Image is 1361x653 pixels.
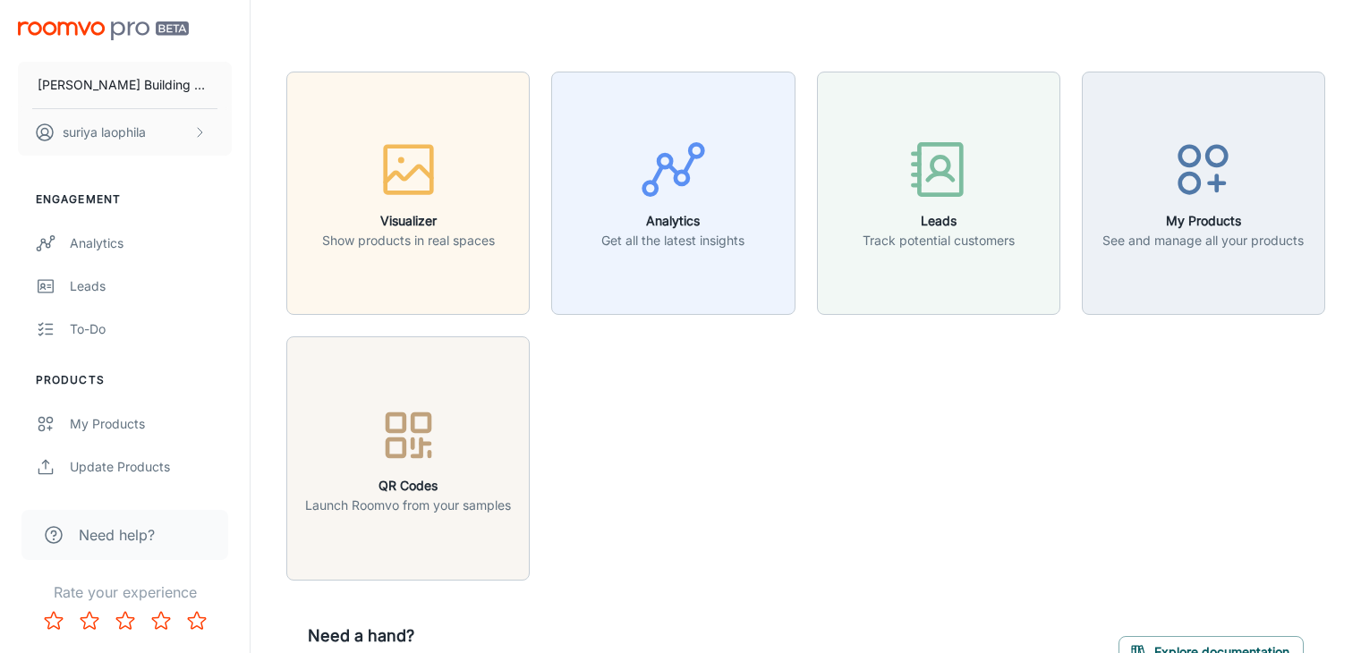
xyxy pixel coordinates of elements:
[286,336,530,580] button: QR CodesLaunch Roomvo from your samples
[863,231,1015,250] p: Track potential customers
[308,623,798,649] h6: Need a hand?
[18,109,232,156] button: suriya laophila
[70,276,232,296] div: Leads
[286,72,530,315] button: VisualizerShow products in real spaces
[305,476,511,496] h6: QR Codes
[305,496,511,515] p: Launch Roomvo from your samples
[107,603,143,639] button: Rate 3 star
[817,183,1060,201] a: LeadsTrack potential customers
[551,183,795,201] a: AnalyticsGet all the latest insights
[70,457,232,477] div: Update Products
[79,524,155,546] span: Need help?
[1082,72,1325,315] button: My ProductsSee and manage all your products
[70,414,232,434] div: My Products
[18,21,189,40] img: Roomvo PRO Beta
[70,233,232,253] div: Analytics
[18,62,232,108] button: [PERSON_NAME] Building Material
[1082,183,1325,201] a: My ProductsSee and manage all your products
[601,231,744,250] p: Get all the latest insights
[70,319,232,339] div: To-do
[322,231,495,250] p: Show products in real spaces
[551,72,795,315] button: AnalyticsGet all the latest insights
[72,603,107,639] button: Rate 2 star
[322,211,495,231] h6: Visualizer
[601,211,744,231] h6: Analytics
[38,75,212,95] p: [PERSON_NAME] Building Material
[143,603,179,639] button: Rate 4 star
[863,211,1015,231] h6: Leads
[1102,231,1304,250] p: See and manage all your products
[36,603,72,639] button: Rate 1 star
[286,448,530,466] a: QR CodesLaunch Roomvo from your samples
[14,581,235,603] p: Rate your experience
[63,123,146,142] p: suriya laophila
[179,603,215,639] button: Rate 5 star
[817,72,1060,315] button: LeadsTrack potential customers
[1102,211,1304,231] h6: My Products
